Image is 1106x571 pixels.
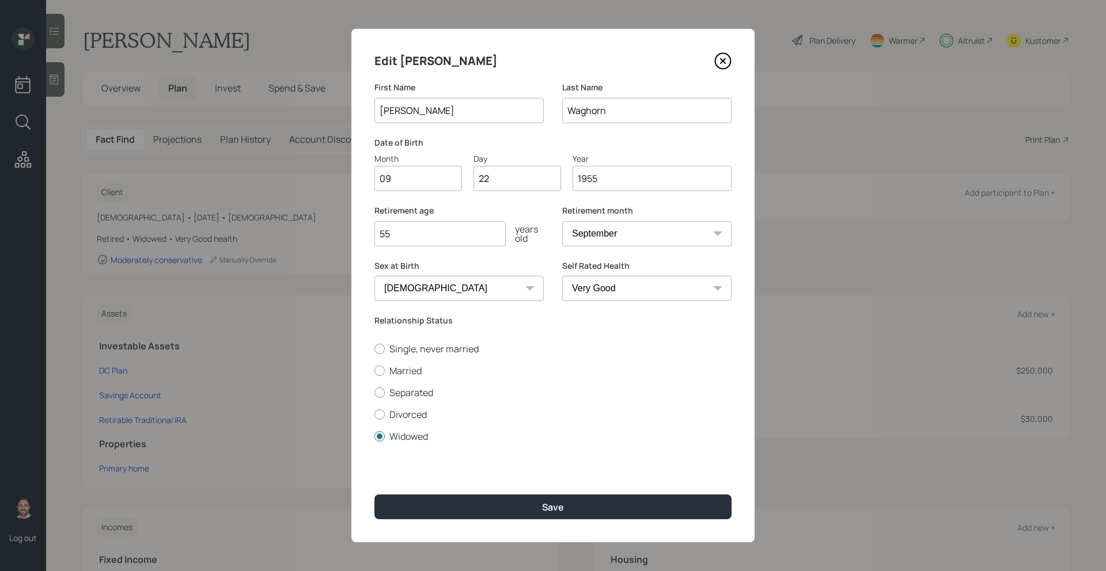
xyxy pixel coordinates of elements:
[506,224,544,243] div: years old
[542,501,564,513] div: Save
[374,52,498,70] h4: Edit [PERSON_NAME]
[374,82,544,93] label: First Name
[374,315,732,326] label: Relationship Status
[374,153,462,165] div: Month
[374,408,732,421] label: Divorced
[374,205,544,216] label: Retirement age
[573,153,732,165] div: Year
[374,364,732,377] label: Married
[374,260,544,272] label: Sex at Birth
[374,386,732,399] label: Separated
[374,166,462,191] input: Month
[562,260,732,272] label: Self Rated Health
[573,166,732,191] input: Year
[374,342,732,355] label: Single, never married
[474,166,561,191] input: Day
[374,494,732,519] button: Save
[374,137,732,149] label: Date of Birth
[562,82,732,93] label: Last Name
[374,430,732,443] label: Widowed
[562,205,732,216] label: Retirement month
[474,153,561,165] div: Day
